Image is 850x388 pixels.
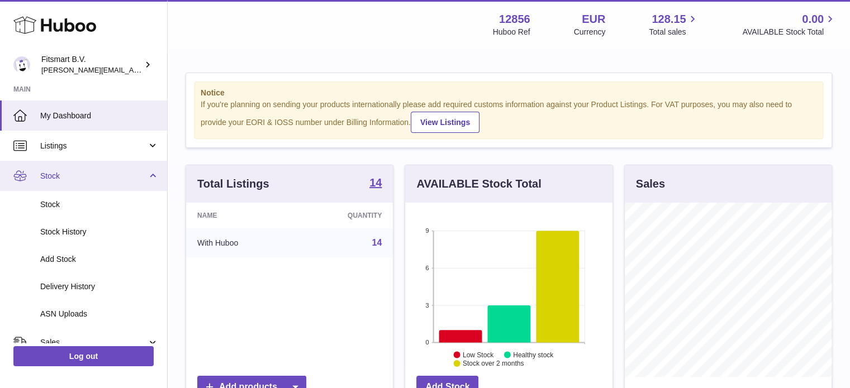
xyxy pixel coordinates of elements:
[13,346,154,366] a: Log out
[40,171,147,181] span: Stock
[186,228,295,257] td: With Huboo
[40,309,159,319] span: ASN Uploads
[426,265,429,271] text: 6
[40,281,159,292] span: Delivery History
[742,27,837,37] span: AVAILABLE Stock Total
[416,176,541,191] h3: AVAILABLE Stock Total
[463,351,494,358] text: Low Stock
[463,360,524,367] text: Stock over 2 months
[40,141,147,151] span: Listings
[201,99,817,133] div: If you're planning on sending your products internationally please add required customs informati...
[636,176,665,191] h3: Sales
[649,12,699,37] a: 128.15 Total sales
[369,177,382,190] a: 14
[295,203,393,228] th: Quantity
[742,12,837,37] a: 0.00 AVAILABLE Stock Total
[499,12,530,27] strong: 12856
[201,88,817,98] strong: Notice
[802,12,824,27] span: 0.00
[40,199,159,210] span: Stock
[649,27,699,37] span: Total sales
[426,301,429,308] text: 3
[186,203,295,228] th: Name
[411,112,479,133] a: View Listings
[493,27,530,37] div: Huboo Ref
[369,177,382,188] strong: 14
[574,27,606,37] div: Currency
[582,12,605,27] strong: EUR
[513,351,554,358] text: Healthy stock
[40,254,159,265] span: Add Stock
[40,111,159,121] span: My Dashboard
[426,339,429,346] text: 0
[652,12,686,27] span: 128.15
[197,176,269,191] h3: Total Listings
[40,227,159,237] span: Stock History
[372,238,382,247] a: 14
[40,337,147,348] span: Sales
[13,56,30,73] img: jonathan@leaderoo.com
[426,227,429,234] text: 9
[41,65,224,74] span: [PERSON_NAME][EMAIL_ADDRESS][DOMAIN_NAME]
[41,54,142,75] div: Fitsmart B.V.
